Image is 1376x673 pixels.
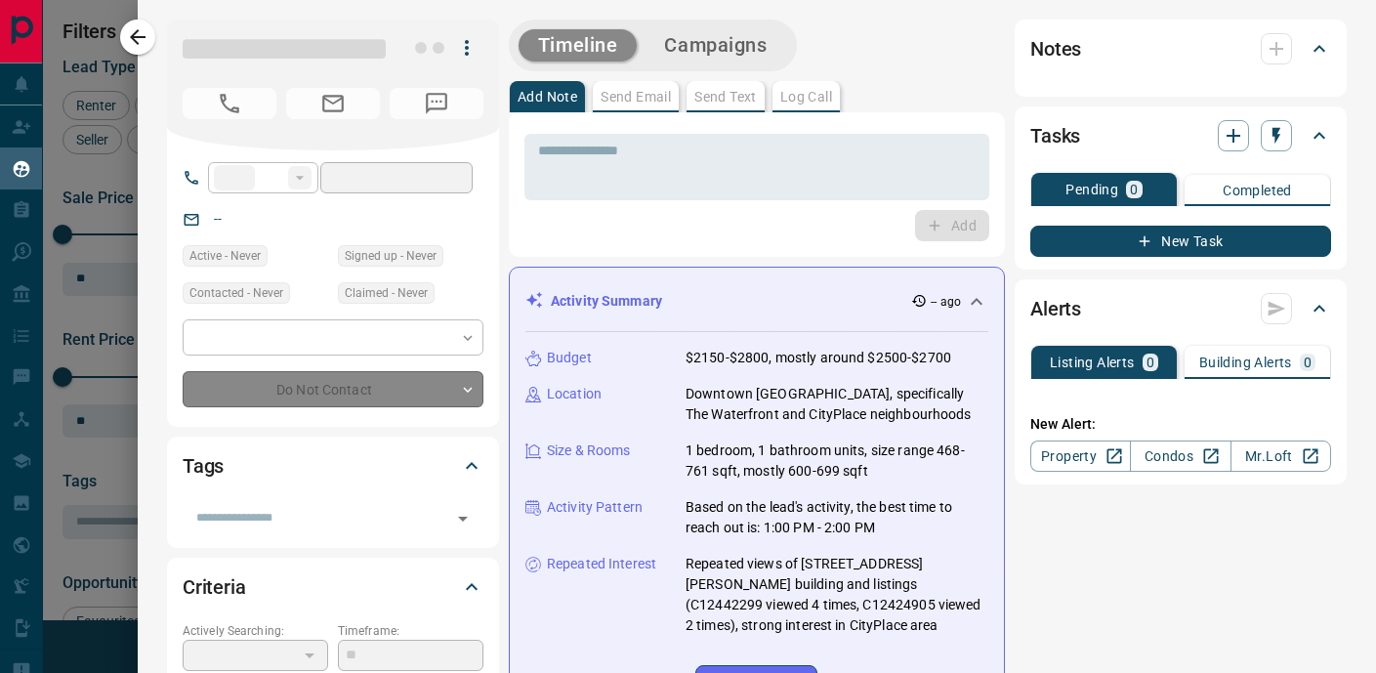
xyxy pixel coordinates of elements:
[189,283,283,303] span: Contacted - Never
[931,293,961,311] p: -- ago
[183,622,328,640] p: Actively Searching:
[183,571,246,603] h2: Criteria
[345,246,437,266] span: Signed up - Never
[686,384,988,425] p: Downtown [GEOGRAPHIC_DATA], specifically The Waterfront and CityPlace neighbourhoods
[1065,183,1118,196] p: Pending
[1030,293,1081,324] h2: Alerts
[183,450,224,482] h2: Tags
[1199,356,1292,369] p: Building Alerts
[189,246,261,266] span: Active - Never
[345,283,428,303] span: Claimed - Never
[1030,120,1080,151] h2: Tasks
[1147,356,1154,369] p: 0
[547,441,631,461] p: Size & Rooms
[1030,414,1331,435] p: New Alert:
[1130,183,1138,196] p: 0
[183,88,276,119] span: No Number
[449,505,477,532] button: Open
[1304,356,1312,369] p: 0
[525,283,988,319] div: Activity Summary-- ago
[686,497,988,538] p: Based on the lead's activity, the best time to reach out is: 1:00 PM - 2:00 PM
[547,384,602,404] p: Location
[183,371,483,407] div: Do Not Contact
[686,348,951,368] p: $2150-$2800, mostly around $2500-$2700
[1030,25,1331,72] div: Notes
[390,88,483,119] span: No Number
[547,497,643,518] p: Activity Pattern
[1030,226,1331,257] button: New Task
[686,554,988,636] p: Repeated views of [STREET_ADDRESS][PERSON_NAME] building and listings (C12442299 viewed 4 times, ...
[686,441,988,482] p: 1 bedroom, 1 bathroom units, size range 468-761 sqft, mostly 600-699 sqft
[1030,441,1131,472] a: Property
[547,554,656,574] p: Repeated Interest
[183,442,483,489] div: Tags
[338,622,483,640] p: Timeframe:
[518,90,577,104] p: Add Note
[286,88,380,119] span: No Email
[1050,356,1135,369] p: Listing Alerts
[1030,285,1331,332] div: Alerts
[1230,441,1331,472] a: Mr.Loft
[214,211,222,227] a: --
[547,348,592,368] p: Budget
[551,291,662,312] p: Activity Summary
[645,29,786,62] button: Campaigns
[1223,184,1292,197] p: Completed
[1030,112,1331,159] div: Tasks
[1130,441,1230,472] a: Condos
[519,29,638,62] button: Timeline
[1030,33,1081,64] h2: Notes
[183,564,483,610] div: Criteria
